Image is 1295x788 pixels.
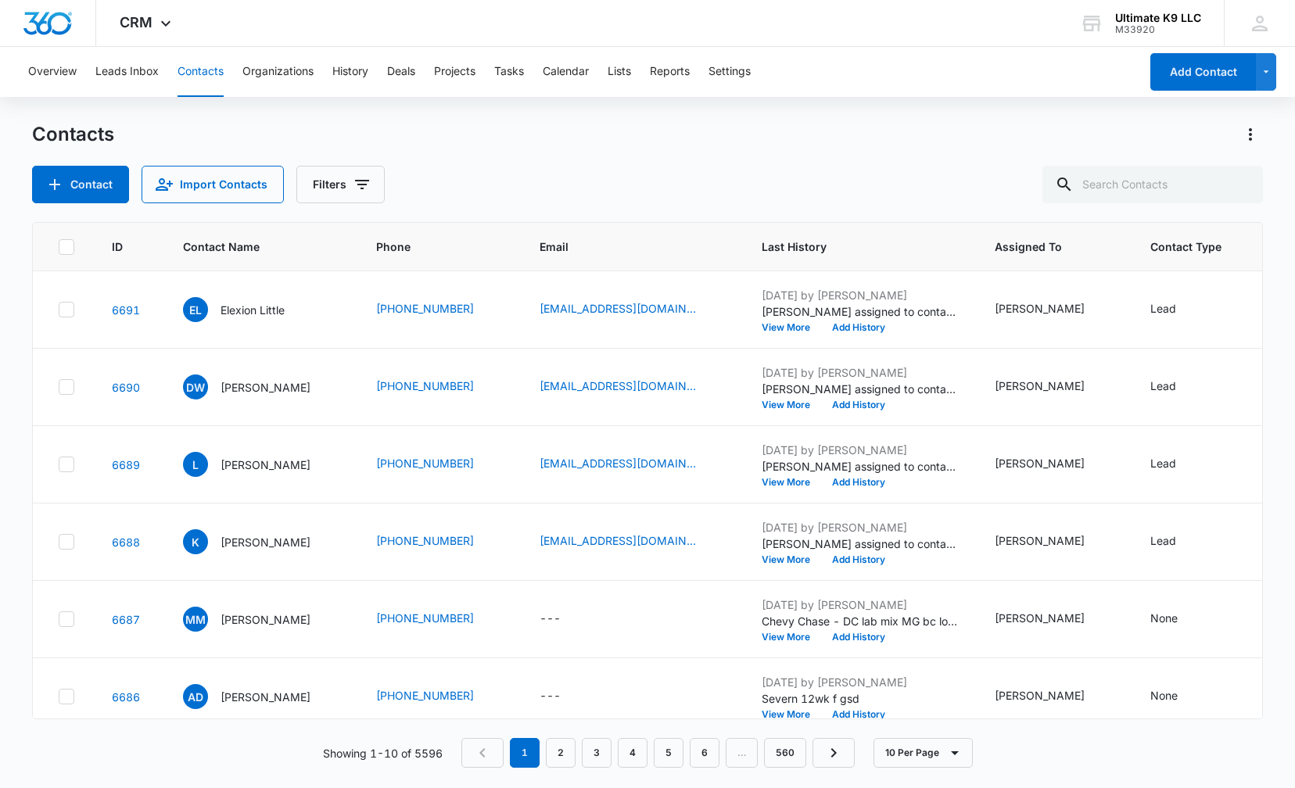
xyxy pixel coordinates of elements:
[821,710,896,719] button: Add History
[112,535,140,549] a: Navigate to contact details page for Krista
[1150,687,1178,704] div: None
[543,47,589,97] button: Calendar
[762,238,934,255] span: Last History
[1150,378,1204,396] div: Contact Type - Lead - Select to Edit Field
[821,555,896,564] button: Add History
[242,47,314,97] button: Organizations
[764,738,806,768] a: Page 560
[183,684,208,709] span: AD
[112,458,140,471] a: Navigate to contact details page for Lacy
[1150,455,1176,471] div: Lead
[821,323,896,332] button: Add History
[120,14,152,30] span: CRM
[376,455,502,474] div: Phone - (575) 693-2445 - Select to Edit Field
[540,238,701,255] span: Email
[1150,687,1206,706] div: Contact Type - None - Select to Edit Field
[995,610,1113,629] div: Assigned To - Matt Gomez - Select to Edit Field
[873,738,973,768] button: 10 Per Page
[376,687,502,706] div: Phone - (443) 510-4179 - Select to Edit Field
[221,611,310,628] p: [PERSON_NAME]
[112,613,140,626] a: Navigate to contact details page for Matt Miller
[434,47,475,97] button: Projects
[376,378,474,394] a: [PHONE_NUMBER]
[821,400,896,410] button: Add History
[183,297,208,322] span: EL
[762,710,821,719] button: View More
[762,381,957,397] p: [PERSON_NAME] assigned to contact.
[221,457,310,473] p: [PERSON_NAME]
[376,687,474,704] a: [PHONE_NUMBER]
[762,674,957,690] p: [DATE] by [PERSON_NAME]
[183,374,339,399] div: Contact Name - Darryl Williams - Select to Edit Field
[821,632,896,642] button: Add History
[995,687,1113,706] div: Assigned To - Matt Gomez - Select to Edit Field
[995,532,1085,549] div: [PERSON_NAME]
[221,302,285,318] p: Elexion Little
[461,738,855,768] nav: Pagination
[821,478,896,487] button: Add History
[376,610,474,626] a: [PHONE_NUMBER]
[762,478,821,487] button: View More
[1150,300,1204,319] div: Contact Type - Lead - Select to Edit Field
[540,300,724,319] div: Email - elexion.little@gmail.com - Select to Edit Field
[995,378,1085,394] div: [PERSON_NAME]
[540,532,696,549] a: [EMAIL_ADDRESS][DOMAIN_NAME]
[540,455,724,474] div: Email - lacyboyd84@outlook.com - Select to Edit Field
[608,47,631,97] button: Lists
[762,458,957,475] p: [PERSON_NAME] assigned to contact.
[995,455,1113,474] div: Assigned To - Colby Nuthall - Select to Edit Field
[762,596,957,613] p: [DATE] by [PERSON_NAME]
[1115,12,1201,24] div: account name
[183,452,208,477] span: L
[995,532,1113,551] div: Assigned To - Colby Nuthall - Select to Edit Field
[1150,238,1221,255] span: Contact Type
[28,47,77,97] button: Overview
[376,238,479,255] span: Phone
[1150,532,1176,549] div: Lead
[762,287,957,303] p: [DATE] by [PERSON_NAME]
[540,532,724,551] div: Email - moonpuppets@hotmail.com - Select to Edit Field
[183,529,339,554] div: Contact Name - Krista - Select to Edit Field
[221,689,310,705] p: [PERSON_NAME]
[376,300,502,319] div: Phone - (904) 566-0341 - Select to Edit Field
[540,378,724,396] div: Email - darrylwms5@gmail.com - Select to Edit Field
[183,684,339,709] div: Contact Name - Alex Datz - Select to Edit Field
[762,303,957,320] p: [PERSON_NAME] assigned to contact.
[112,238,123,255] span: ID
[376,532,502,551] div: Phone - (813) 613-3820 - Select to Edit Field
[1150,610,1206,629] div: Contact Type - None - Select to Edit Field
[376,300,474,317] a: [PHONE_NUMBER]
[142,166,284,203] button: Import Contacts
[323,745,443,761] p: Showing 1-10 of 5596
[1042,166,1263,203] input: Search Contacts
[32,123,114,146] h1: Contacts
[1150,300,1176,317] div: Lead
[762,613,957,629] p: Chevy Chase - DC lab mix MG bc location
[221,534,310,550] p: [PERSON_NAME]
[1150,378,1176,394] div: Lead
[494,47,524,97] button: Tasks
[376,532,474,549] a: [PHONE_NUMBER]
[690,738,719,768] a: Page 6
[183,238,316,255] span: Contact Name
[95,47,159,97] button: Leads Inbox
[813,738,855,768] a: Next Page
[995,238,1090,255] span: Assigned To
[183,297,313,322] div: Contact Name - Elexion Little - Select to Edit Field
[332,47,368,97] button: History
[510,738,540,768] em: 1
[540,610,561,629] div: ---
[112,690,140,704] a: Navigate to contact details page for Alex Datz
[183,607,208,632] span: MM
[762,519,957,535] p: [DATE] by [PERSON_NAME]
[32,166,129,203] button: Add Contact
[178,47,224,97] button: Contacts
[654,738,683,768] a: Page 5
[183,452,339,477] div: Contact Name - Lacy - Select to Edit Field
[546,738,576,768] a: Page 2
[112,381,140,394] a: Navigate to contact details page for Darryl Williams
[376,455,474,471] a: [PHONE_NUMBER]
[762,555,821,564] button: View More
[762,535,957,552] p: [PERSON_NAME] assigned to contact.
[1150,53,1256,91] button: Add Contact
